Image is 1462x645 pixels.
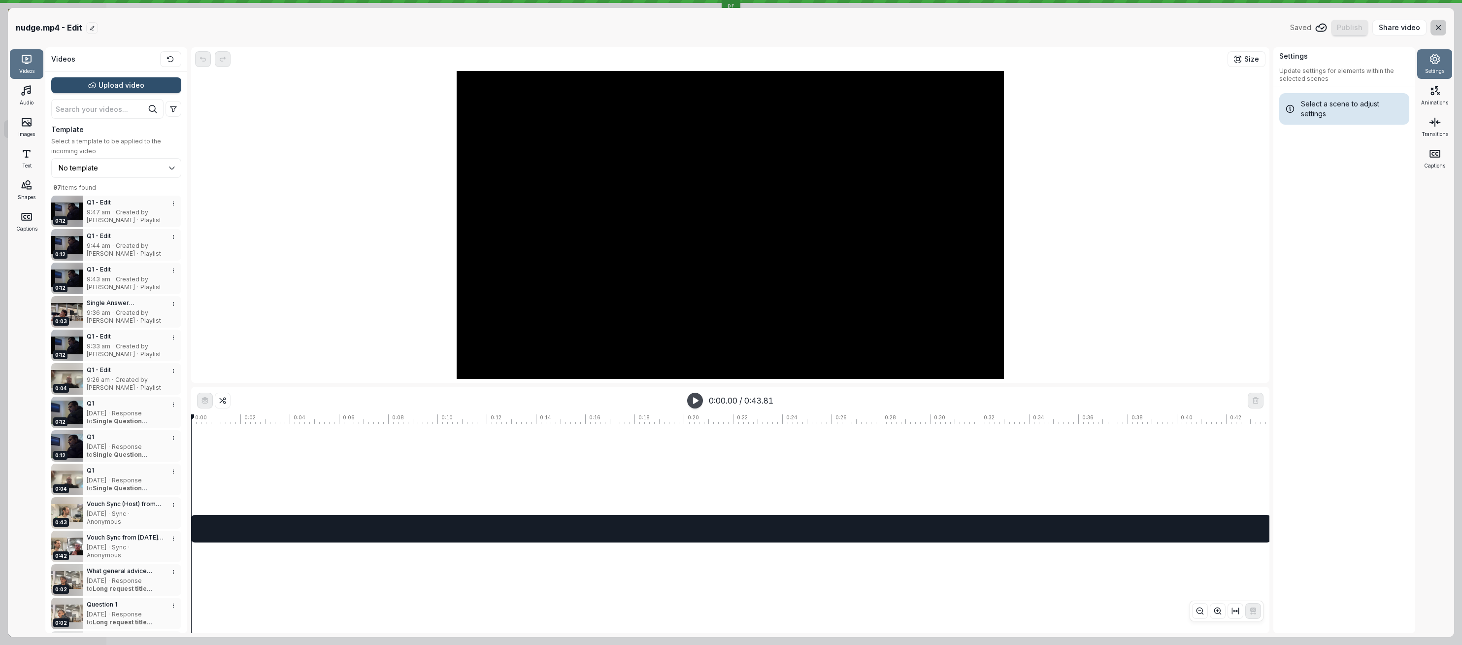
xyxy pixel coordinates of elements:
img: 868577e5-96b7-4f45-bd56-a37912d9eb1f_poster.0000001.jpg [51,397,83,428]
button: Publishing... [1331,20,1368,35]
button: Upload video [51,77,181,93]
span: 9:33 am [87,342,110,350]
span: / [739,395,742,406]
span: Sync [112,510,126,517]
div: 0:12 [53,250,67,259]
span: · [106,443,112,451]
span: · [110,242,116,250]
button: Select scenes from the timeline to extract [197,393,213,408]
span: Images [18,130,35,138]
div: 0:02 [53,618,69,627]
button: [object Object] [1210,603,1226,619]
div: 0:42 [53,551,69,560]
div: 0:12 [53,451,67,460]
img: 160eaef1-6d07-475d-81da-fa937973f42d_poster.0000001.jpg [51,464,83,495]
h2: Videos [51,54,75,64]
div: 0:43 [53,518,69,527]
span: · [106,611,112,618]
button: Search [148,104,158,114]
span: · [106,476,112,484]
span: Playlist [140,250,161,257]
input: Search your videos... [51,99,164,119]
button: [object Object] [215,51,231,67]
span: Response to [87,476,147,500]
span: Response to [87,577,152,600]
span: ‍What general advice would you give to new hires? [87,567,152,590]
span: [DATE] [87,510,106,517]
span: · [135,216,140,224]
span: 0:00.00 [709,395,737,406]
button: [object Object] [1228,603,1243,619]
span: Animations [1421,99,1448,106]
span: [DATE] [87,443,106,450]
span: Response to [87,443,147,466]
div: [object Object],[object Object],[object Object] [87,611,164,626]
span: Template [51,125,84,135]
a: Single Question Request [87,484,147,500]
span: Q1 [87,433,94,441]
span: Share video [1379,23,1420,33]
span: Created by [PERSON_NAME] [87,208,148,224]
span: Size [1244,54,1259,64]
span: Vouch Sync (Host) from [DATE] 2:24 pm [87,500,161,515]
span: Single Answer Playlist.mp4 - Edit [87,299,139,314]
h2: Settings [1279,51,1308,61]
span: Anonymous [87,551,121,559]
img: d12ecf9c-4fd1-44be-bb5b-28ec0d8a8286_poster.0000001.jpg [51,531,83,562]
span: · [106,543,112,551]
span: Q1 [87,467,94,474]
div: [object Object],[object Object],[object Object] [87,443,164,459]
span: Transitions [1422,130,1448,138]
span: Question 1 [87,601,117,608]
span: · [106,577,112,585]
img: e3fb2fdb-ac56-4957-b136-1477981aed0d_poster.0000001.jpg [51,598,83,629]
button: Size [1228,51,1265,67]
span: Vouch Sync from [DATE] 2:24 pm [87,534,164,549]
span: Saved [1290,23,1311,33]
span: · [135,283,140,291]
span: Q1 - Edit [87,333,111,340]
img: b363cfac-4ba9-4c58-915f-d97800ee01f8_poster.0000001.jpg [51,564,83,596]
button: Share video [1372,20,1427,35]
span: Created by [PERSON_NAME] [87,309,148,324]
span: [DATE] [87,543,106,551]
span: · [110,275,116,283]
span: Response to [87,409,147,433]
span: Q1 [87,400,94,407]
img: 1755474268363_poster.0000001.jpg [51,229,83,261]
span: Q1 - Edit [87,366,111,373]
button: Select scenes from the timeline to delete. [1248,393,1263,408]
a: Single Question Request [87,451,147,466]
button: Edit title [86,22,98,34]
img: 1755474437466_poster.0000001.jpg [51,196,83,227]
button: [object Object] [687,393,703,408]
img: cf1808d3-b738-4157-a6ca-47e880bdd032_poster.0000001.jpg [51,497,83,529]
span: [DATE] [87,476,106,484]
img: 1755474209521_poster.0000001.jpg [51,263,83,294]
span: · [110,309,116,317]
span: Created by [PERSON_NAME] [87,275,148,291]
span: · [135,317,140,325]
span: Playlist [140,216,161,224]
span: 9:47 am [87,208,110,216]
span: 9:44 am [87,242,110,249]
a: Long request title Demo [87,618,152,634]
span: Q1 - Edit [87,266,111,273]
span: · [126,543,132,551]
b: 97 [53,184,61,191]
span: · [106,409,112,417]
span: Playlist [140,350,161,358]
span: Videos [19,67,34,75]
span: Publish [1337,23,1362,33]
div: 0:04 [53,484,69,493]
button: [object Object] [195,51,211,67]
span: · [135,250,140,258]
span: · [110,208,116,216]
span: 0:43.81 [744,395,773,406]
div: 0:12 [53,216,67,225]
button: [object Object] [1192,603,1208,619]
span: Created by [PERSON_NAME] [87,242,148,257]
span: · [110,376,115,384]
span: · [106,510,112,518]
div: [object Object],[object Object],[object Object] [87,476,164,492]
